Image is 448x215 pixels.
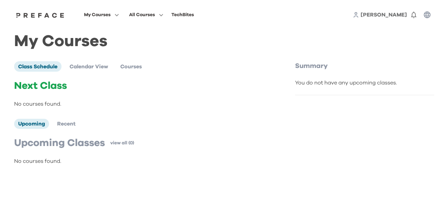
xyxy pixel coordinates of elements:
[82,10,121,19] button: My Courses
[171,11,194,19] div: TechBites
[361,11,407,19] a: [PERSON_NAME]
[295,79,434,87] div: You do not have any upcoming classes.
[14,80,267,92] p: Next Class
[14,100,267,108] p: No courses found.
[14,12,66,17] a: Preface Logo
[295,61,434,71] p: Summary
[14,38,434,45] h1: My Courses
[14,137,105,149] p: Upcoming Classes
[129,11,155,19] span: All Courses
[14,12,66,18] img: Preface Logo
[14,157,267,165] p: No courses found.
[110,140,134,146] a: view all (0)
[120,64,142,69] span: Courses
[57,121,76,127] span: Recent
[18,64,57,69] span: Class Schedule
[361,12,407,17] span: [PERSON_NAME]
[18,121,45,127] span: Upcoming
[84,11,111,19] span: My Courses
[127,10,165,19] button: All Courses
[70,64,108,69] span: Calendar View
